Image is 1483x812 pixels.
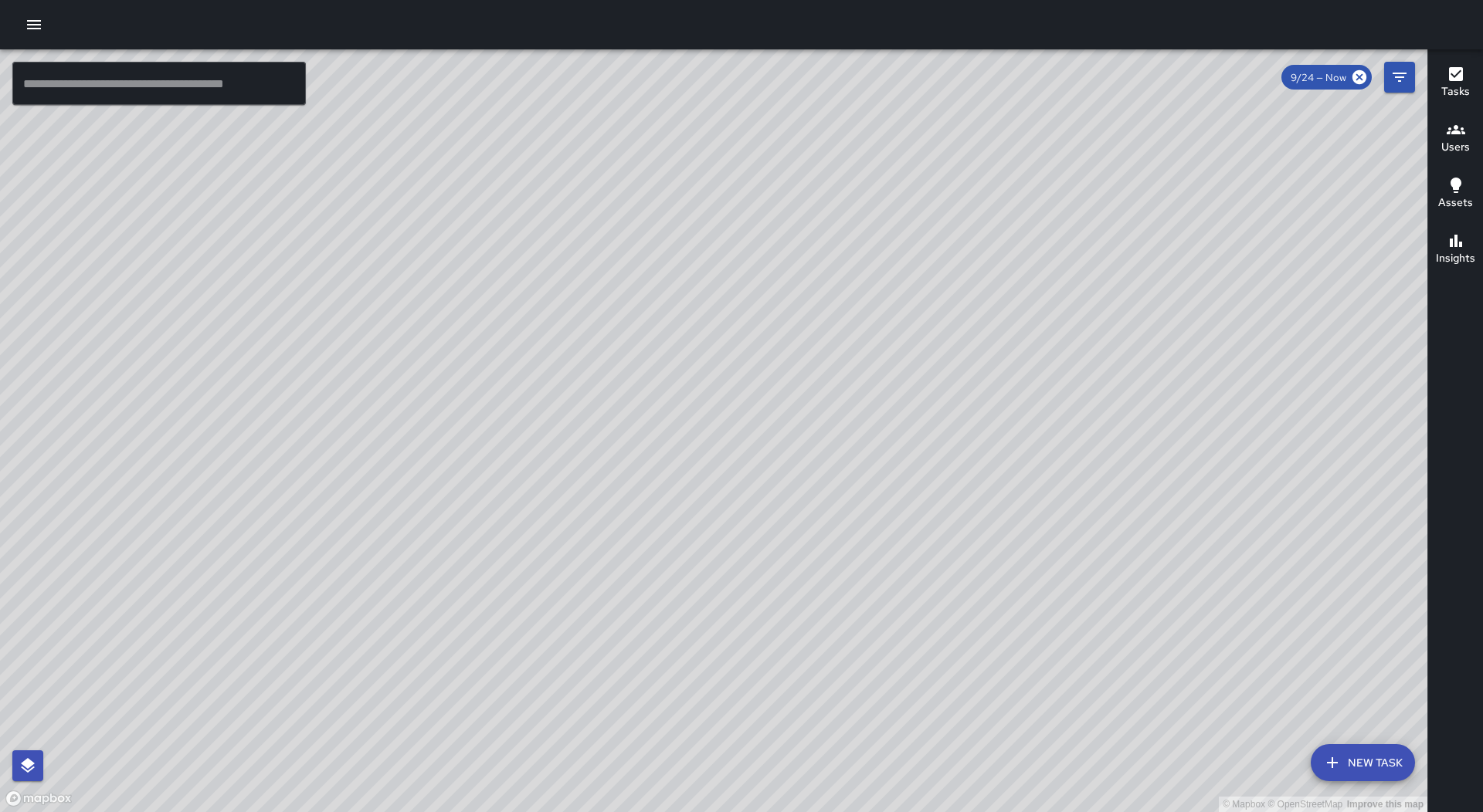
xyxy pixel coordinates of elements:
[1311,744,1415,781] button: New Task
[1428,56,1483,111] button: Tasks
[1281,65,1372,90] div: 9/24 — Now
[1438,195,1473,211] h6: Assets
[1441,139,1470,156] h6: Users
[1384,62,1415,93] button: Filters
[1281,71,1356,84] span: 9/24 — Now
[1428,167,1483,222] button: Assets
[1428,222,1483,278] button: Insights
[1441,83,1470,100] h6: Tasks
[1428,111,1483,167] button: Users
[1436,250,1475,267] h6: Insights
